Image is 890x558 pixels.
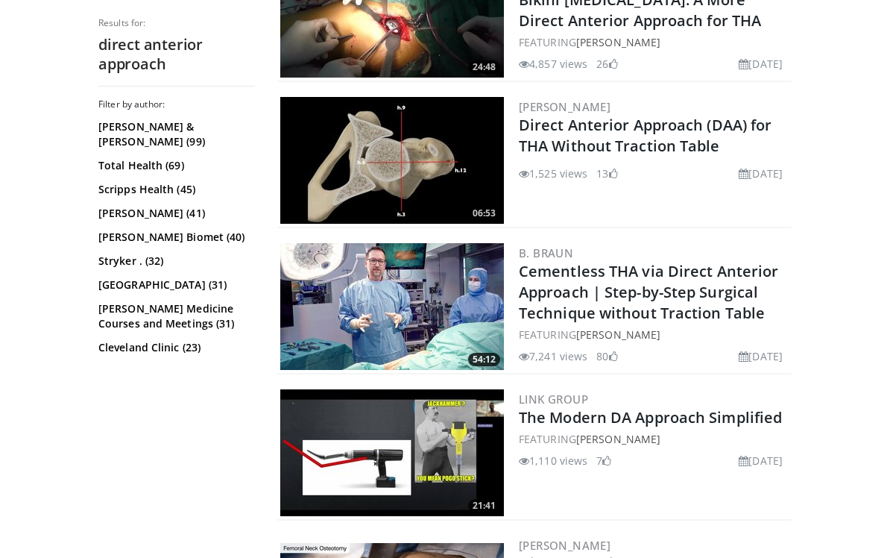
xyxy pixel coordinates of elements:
a: Direct Anterior Approach (DAA) for THA Without Traction Table [519,115,771,156]
a: [PERSON_NAME] [576,432,660,446]
a: Cleveland Clinic (23) [98,340,251,355]
span: 54:12 [468,353,500,366]
h2: direct anterior approach [98,35,255,74]
a: 06:53 [280,97,504,224]
li: 26 [596,56,617,72]
li: 1,110 views [519,453,587,468]
div: FEATURING [519,431,789,447]
li: 7,241 views [519,348,587,364]
li: [DATE] [739,348,783,364]
div: FEATURING [519,327,789,342]
img: 28c247bd-c9f9-4aad-a531-99b9d6785b37.jpg.300x170_q85_crop-smart_upscale.jpg [280,243,504,370]
a: [PERSON_NAME] Biomet (40) [98,230,251,245]
li: 80 [596,348,617,364]
img: ded67732-5c5a-453e-9250-15b5687d6c86.300x170_q85_crop-smart_upscale.jpg [280,97,504,224]
li: 4,857 views [519,56,587,72]
a: [PERSON_NAME] Medicine Courses and Meetings (31) [98,301,251,331]
a: [GEOGRAPHIC_DATA] (31) [98,278,251,292]
div: FEATURING [519,34,789,50]
li: [DATE] [739,166,783,181]
a: 54:12 [280,243,504,370]
a: Cementless THA via Direct Anterior Approach | Step-by-Step Surgical Technique without Traction Table [519,261,778,323]
a: [PERSON_NAME] [519,99,610,114]
a: [PERSON_NAME] [519,538,610,553]
span: 24:48 [468,60,500,74]
span: 06:53 [468,207,500,220]
a: Total Health (69) [98,158,251,173]
span: 21:41 [468,499,500,512]
img: 296e0485-db60-41ed-8a3f-64c21c84e20b.300x170_q85_crop-smart_upscale.jpg [280,389,504,516]
a: Scripps Health (45) [98,182,251,197]
li: [DATE] [739,56,783,72]
a: B. Braun [519,245,573,260]
p: Results for: [98,17,255,29]
a: The Modern DA Approach Simplified [519,407,782,427]
a: [PERSON_NAME] & [PERSON_NAME] (99) [98,119,251,149]
a: [PERSON_NAME] [576,35,660,49]
a: Stryker . (32) [98,254,251,269]
li: 7 [596,453,611,468]
a: LINK Group [519,392,588,407]
li: 1,525 views [519,166,587,181]
a: [PERSON_NAME] [576,327,660,342]
h3: Filter by author: [98,98,255,110]
li: 13 [596,166,617,181]
a: 21:41 [280,389,504,516]
a: [PERSON_NAME] (41) [98,206,251,221]
li: [DATE] [739,453,783,468]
